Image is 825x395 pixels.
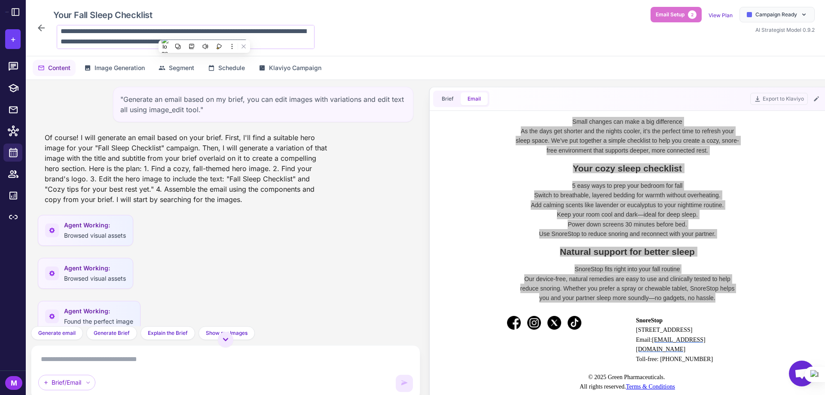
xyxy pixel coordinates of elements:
p: Keep your room cool and dark—ideal for deep sleep. [72,95,296,105]
span: Browsed visual assets [64,275,126,282]
div: Brief/Email [38,375,95,390]
p: 5 easy ways to prep your bedroom for fall [72,67,296,76]
span: Browsed visual assets [64,232,126,239]
button: Content [33,60,76,76]
p: Use SnoreStop to reduce snoring and reconnect with your partner. [72,115,296,124]
button: Show my Images [199,326,255,340]
p: Add calming scents like lavender or eucalyptus to your nighttime routine. [72,86,296,95]
span: Found the perfect image [64,318,133,325]
span: Generate email [38,329,76,337]
img: TikTok [124,202,138,215]
table: Facebook icon [64,202,77,215]
table: TikTok icon [124,202,138,215]
span: Schedule [218,63,245,73]
div: "Generate an email based on my brief, you can edit images with variations and edit text all using... [113,87,413,122]
img: X [104,202,118,215]
h2: Natural support for better sleep [72,133,296,142]
p: SnoreStop fits right into your fall routine [72,150,296,159]
button: Brief [435,92,461,105]
span: © 2025 Green Pharmaceuticals. [145,260,222,266]
span: Generate Brief [94,329,130,337]
span: Agent Working: [64,263,126,273]
div: Open chat [789,361,815,386]
span: + [10,33,16,46]
button: Email [461,92,488,105]
span: 2 [688,10,697,19]
span: Image Generation [95,63,145,73]
button: Image Generation [79,60,150,76]
h2: Your cozy sleep checklist [72,49,296,59]
span: Campaign Ready [755,11,797,18]
a: Terms & Conditions [183,269,232,276]
span: Show my Images [206,329,247,337]
button: Klaviyo Campaign [254,60,327,76]
p: Our device-free, natural remedies are easy to use and clinically tested to help reduce snoring. W... [72,160,296,189]
a: [EMAIL_ADDRESS][DOMAIN_NAME] [192,222,262,238]
table: Instagram icon [84,202,98,215]
div: Of course! I will generate an email based on your brief. First, I'll find a suitable hero image f... [38,129,338,208]
span: Explain the Brief [148,329,188,337]
span: Klaviyo Campaign [269,63,321,73]
span: Agent Working: [64,220,126,230]
span: [STREET_ADDRESS] Email: [192,212,249,228]
div: social [64,202,175,215]
button: Segment [153,60,199,76]
table: X icon [104,202,118,215]
span: Segment [169,63,194,73]
p: Switch to breathable, layered bedding for warmth without overheating. [72,76,296,86]
p: As the days get shorter and the nights cooler, it’s the perfect time to refresh your sleep space.... [72,12,296,41]
p: Small changes can make a big difference [72,3,296,12]
p: Power down screens 30 minutes before bed. [72,105,296,115]
button: + [5,29,21,49]
span: SnoreStop [192,203,219,209]
button: Schedule [203,60,250,76]
a: View Plan [709,12,733,18]
button: Export to Klaviyo [750,93,808,105]
div: Click to edit campaign name [50,7,315,23]
button: Edit Email [811,94,822,104]
button: Email Setup2 [651,7,702,22]
button: Generate Brief [86,326,137,340]
span: AI Strategist Model 0.9.2 [755,27,815,33]
span: Agent Working: [64,306,133,316]
span: Email Setup [656,11,684,18]
img: Instagram [84,202,98,215]
button: Explain the Brief [141,326,195,340]
button: Generate email [31,326,83,340]
span: Toll-free: [PHONE_NUMBER] [192,242,269,248]
span: Content [48,63,70,73]
img: Facebook [64,202,77,215]
p: All rights reserved. [59,268,309,277]
div: M [5,376,22,390]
